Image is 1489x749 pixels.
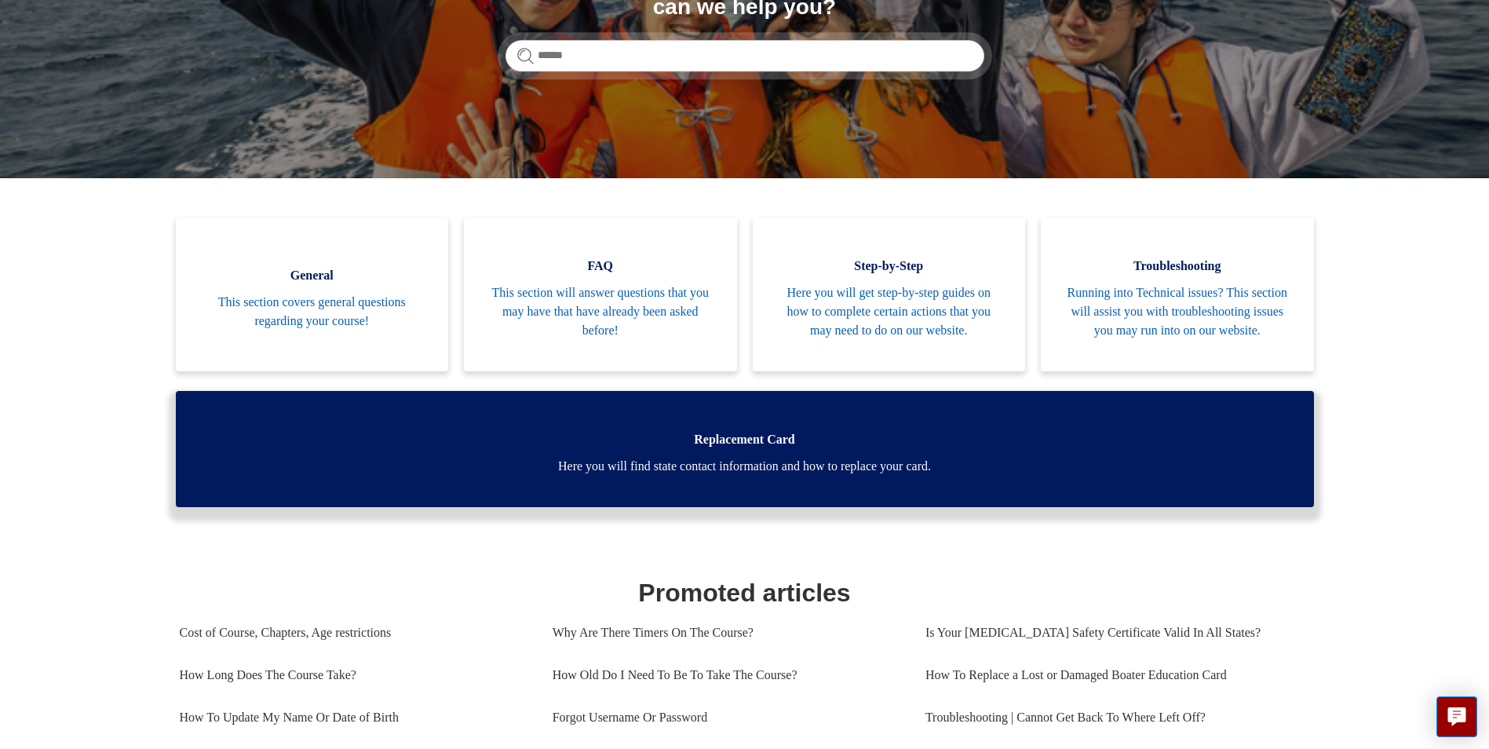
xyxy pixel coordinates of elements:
span: Running into Technical issues? This section will assist you with troubleshooting issues you may r... [1064,283,1290,340]
a: Is Your [MEDICAL_DATA] Safety Certificate Valid In All States? [925,612,1298,654]
h1: Promoted articles [180,574,1310,612]
span: FAQ [487,257,713,276]
a: FAQ This section will answer questions that you may have that have already been asked before! [464,217,737,371]
span: Here you will get step-by-step guides on how to complete certain actions that you may need to do ... [776,283,1002,340]
span: This section covers general questions regarding your course! [199,293,425,331]
a: Troubleshooting Running into Technical issues? This section will assist you with troubleshooting ... [1041,217,1314,371]
a: Cost of Course, Chapters, Age restrictions [180,612,529,654]
a: General This section covers general questions regarding your course! [176,217,449,371]
a: Troubleshooting | Cannot Get Back To Where Left Off? [925,696,1298,739]
a: Forgot Username Or Password [553,696,902,739]
span: This section will answer questions that you may have that have already been asked before! [487,283,713,340]
a: How To Replace a Lost or Damaged Boater Education Card [925,654,1298,696]
button: Live chat [1436,696,1477,737]
span: General [199,266,425,285]
a: Replacement Card Here you will find state contact information and how to replace your card. [176,391,1314,507]
input: Search [505,40,984,71]
a: How Old Do I Need To Be To Take The Course? [553,654,902,696]
span: Step-by-Step [776,257,1002,276]
a: Step-by-Step Here you will get step-by-step guides on how to complete certain actions that you ma... [753,217,1026,371]
a: How To Update My Name Or Date of Birth [180,696,529,739]
span: Troubleshooting [1064,257,1290,276]
a: Why Are There Timers On The Course? [553,612,902,654]
span: Replacement Card [199,430,1290,449]
span: Here you will find state contact information and how to replace your card. [199,457,1290,476]
a: How Long Does The Course Take? [180,654,529,696]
